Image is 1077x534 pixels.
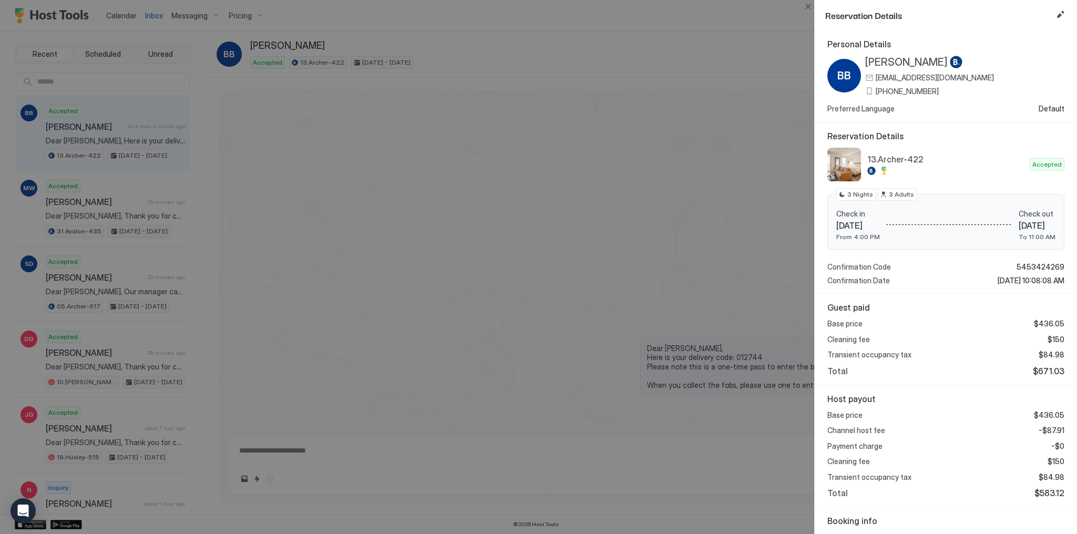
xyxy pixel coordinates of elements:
span: Guest paid [827,302,1064,313]
span: 5453424269 [1017,262,1064,272]
span: Payment charge [827,441,883,451]
span: Total [827,366,848,376]
span: $150 [1048,457,1064,466]
span: [DATE] [1019,220,1055,231]
span: Accepted [1032,160,1062,169]
span: BB [837,68,851,84]
span: $436.05 [1034,410,1064,420]
span: Host payout [827,394,1064,404]
span: [PERSON_NAME] [865,56,948,69]
span: Personal Details [827,39,1064,49]
span: Base price [827,319,863,328]
span: Total [827,488,848,498]
span: Channel host fee [827,426,885,435]
span: Confirmation Date [827,276,890,285]
span: Confirmation Code [827,262,891,272]
span: Check out [1019,209,1055,219]
span: -$0 [1051,441,1064,451]
span: Base price [827,410,863,420]
span: -$87.91 [1039,426,1064,435]
span: Reservation Details [827,131,1064,141]
span: 3 Nights [847,190,873,199]
span: $671.03 [1033,366,1064,376]
span: $436.05 [1034,319,1064,328]
button: Edit reservation [1054,8,1066,21]
span: [DATE] 10:08:08 AM [998,276,1064,285]
span: [DATE] [836,220,880,231]
div: Open Intercom Messenger [11,498,36,523]
span: [PHONE_NUMBER] [876,87,939,96]
span: To 11:00 AM [1019,233,1055,241]
span: $150 [1048,335,1064,344]
span: Preferred Language [827,104,895,114]
span: Transient occupancy tax [827,350,911,360]
span: $84.98 [1039,350,1064,360]
span: 13.Archer-422 [867,154,1025,165]
span: $583.12 [1034,488,1064,498]
span: Check in [836,209,880,219]
span: Cleaning fee [827,335,870,344]
span: [EMAIL_ADDRESS][DOMAIN_NAME] [876,73,994,83]
div: listing image [827,148,861,181]
span: Transient occupancy tax [827,473,911,482]
span: Booking info [827,516,1064,526]
span: Cleaning fee [827,457,870,466]
span: From 4:00 PM [836,233,880,241]
span: Default [1039,104,1064,114]
span: $84.98 [1039,473,1064,482]
span: 3 Adults [889,190,914,199]
span: Reservation Details [825,8,1052,22]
